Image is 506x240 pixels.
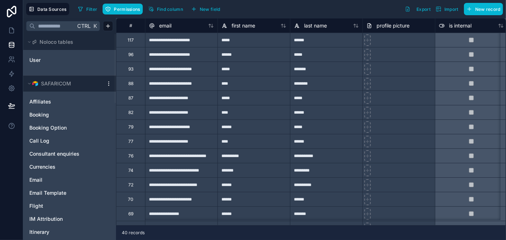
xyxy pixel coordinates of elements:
[146,4,186,14] button: Find column
[29,98,51,105] span: Affiliates
[29,228,95,236] a: Itinerary
[26,3,69,15] button: Data Sources
[159,22,171,29] span: email
[26,148,113,160] div: Consultant enquiries
[128,110,133,115] div: 82
[128,197,133,202] div: 70
[122,23,140,28] div: #
[188,4,223,14] button: New field
[26,161,113,173] div: Currencies
[86,7,98,12] span: Filter
[32,81,38,87] img: Airtable Logo
[26,135,113,147] div: Call Log
[122,230,145,236] span: 40 records
[26,213,113,225] div: IM Attribution
[29,163,95,170] a: Currencies
[29,202,43,210] span: Flight
[29,137,49,144] span: Call Log
[29,150,79,157] span: Consultant enquiries
[29,189,66,197] span: Email Template
[128,52,133,58] div: 96
[433,3,461,15] button: Import
[26,122,113,134] div: Booking Option
[26,187,113,199] div: Email Template
[37,7,67,12] span: Data Sources
[304,22,327,29] span: last name
[75,4,100,14] button: Filter
[41,80,71,87] span: SAFARICOM
[26,174,113,186] div: Email
[128,95,133,101] div: 87
[377,22,410,29] span: profile picture
[464,3,503,15] button: New record
[29,189,95,197] a: Email Template
[103,4,145,14] a: Permissions
[128,66,133,72] div: 93
[26,54,113,66] div: User
[29,202,95,210] a: Flight
[26,226,113,238] div: Itinerary
[128,168,133,173] div: 74
[29,111,95,118] a: Booking
[114,7,140,12] span: Permissions
[29,56,41,64] span: User
[128,139,133,144] div: 77
[26,79,103,89] button: Airtable LogoSAFARICOM
[29,215,95,223] a: IM Attribution
[200,7,220,12] span: New field
[26,37,109,47] button: Noloco tables
[128,153,133,159] div: 76
[128,81,133,87] div: 88
[29,137,95,144] a: Call Log
[128,37,134,43] div: 117
[444,7,459,12] span: Import
[76,21,91,30] span: Ctrl
[157,7,183,12] span: Find column
[29,124,67,131] span: Booking Option
[461,3,503,15] a: New record
[29,111,49,118] span: Booking
[29,215,63,223] span: IM Attribution
[29,150,95,157] a: Consultant enquiries
[92,24,98,29] span: K
[40,38,73,46] span: Noloco tables
[232,22,255,29] span: first name
[416,7,431,12] span: Export
[449,22,472,29] span: is internal
[29,124,95,131] a: Booking Option
[128,211,133,217] div: 69
[26,96,113,108] div: Affiliates
[29,176,42,184] span: Email
[29,163,55,170] span: Currencies
[103,4,142,14] button: Permissions
[26,200,113,212] div: Flight
[29,98,95,105] a: Affiliates
[29,228,49,236] span: Itinerary
[128,182,133,188] div: 72
[402,3,433,15] button: Export
[29,56,88,64] a: User
[29,176,95,184] a: Email
[475,7,501,12] span: New record
[128,124,133,130] div: 79
[26,109,113,121] div: Booking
